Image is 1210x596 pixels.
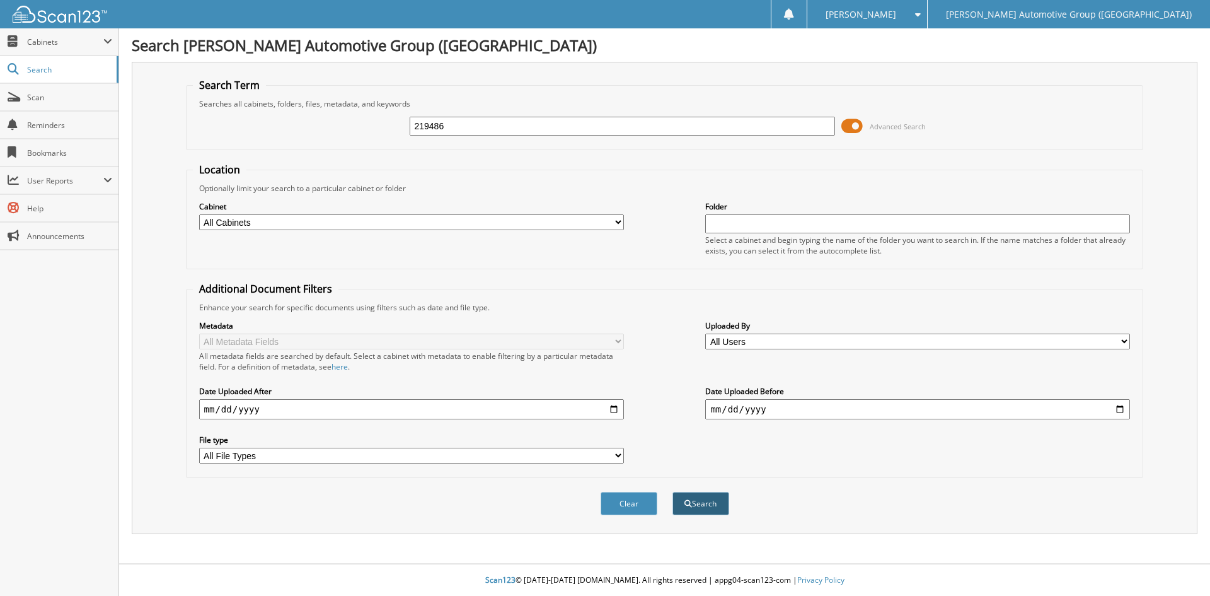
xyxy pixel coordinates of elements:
span: Announcements [27,231,112,242]
span: Search [27,64,110,75]
legend: Additional Document Filters [193,282,338,296]
div: Select a cabinet and begin typing the name of the folder you want to search in. If the name match... [705,235,1130,256]
span: Help [27,203,112,214]
div: Searches all cabinets, folders, files, metadata, and keywords [193,98,1137,109]
label: Metadata [199,320,624,331]
input: end [705,399,1130,419]
img: scan123-logo-white.svg [13,6,107,23]
label: Folder [705,201,1130,212]
span: Advanced Search [870,122,926,131]
h1: Search [PERSON_NAME] Automotive Group ([GEOGRAPHIC_DATA]) [132,35,1197,56]
a: Privacy Policy [797,575,844,585]
span: Cabinets [27,37,103,47]
span: Scan123 [485,575,516,585]
span: [PERSON_NAME] [826,11,896,18]
label: Uploaded By [705,320,1130,331]
div: © [DATE]-[DATE] [DOMAIN_NAME]. All rights reserved | appg04-scan123-com | [119,565,1210,596]
span: User Reports [27,175,103,186]
span: Bookmarks [27,148,112,158]
div: Optionally limit your search to a particular cabinet or folder [193,183,1137,194]
input: start [199,399,624,419]
label: Date Uploaded Before [705,386,1130,397]
button: Search [672,492,729,515]
label: File type [199,435,624,445]
button: Clear [601,492,657,515]
legend: Location [193,163,246,177]
legend: Search Term [193,78,266,92]
span: Reminders [27,120,112,131]
label: Date Uploaded After [199,386,624,397]
div: All metadata fields are searched by default. Select a cabinet with metadata to enable filtering b... [199,351,624,372]
label: Cabinet [199,201,624,212]
iframe: Chat Widget [1147,535,1210,596]
div: Enhance your search for specific documents using filters such as date and file type. [193,302,1137,313]
span: [PERSON_NAME] Automotive Group ([GEOGRAPHIC_DATA]) [946,11,1192,18]
span: Scan [27,92,112,103]
a: here [331,361,348,372]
